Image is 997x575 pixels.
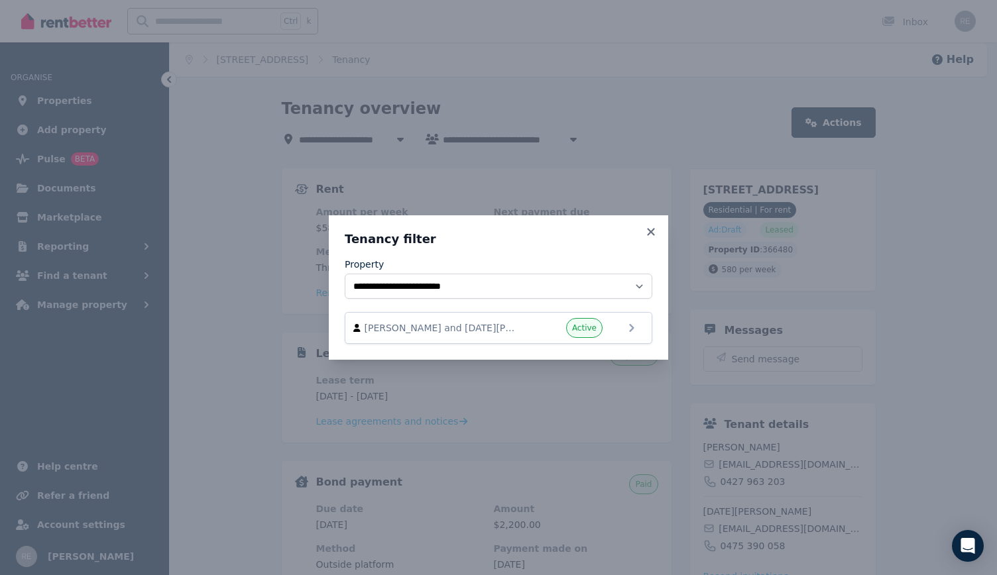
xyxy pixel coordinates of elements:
[345,258,384,271] label: Property
[572,323,597,333] span: Active
[345,312,652,344] a: [PERSON_NAME] and [DATE][PERSON_NAME]Active
[345,231,652,247] h3: Tenancy filter
[365,321,516,335] span: [PERSON_NAME] and [DATE][PERSON_NAME]
[952,530,984,562] div: Open Intercom Messenger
